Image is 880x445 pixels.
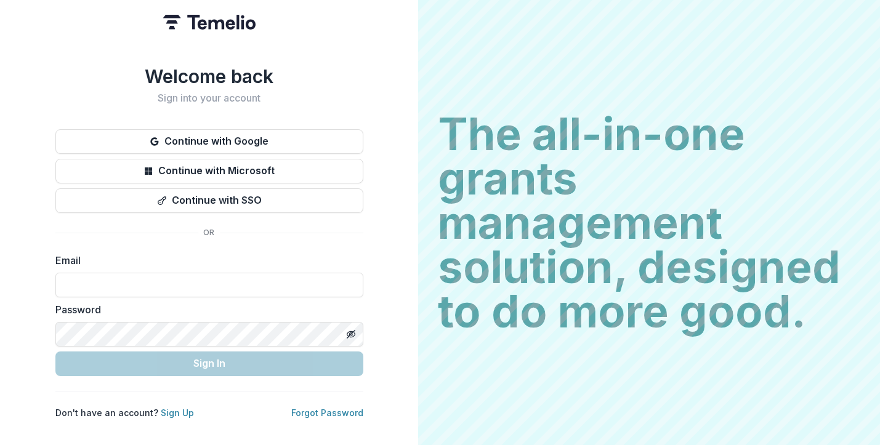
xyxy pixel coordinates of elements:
a: Sign Up [161,407,194,418]
button: Continue with Microsoft [55,159,363,183]
p: Don't have an account? [55,406,194,419]
button: Toggle password visibility [341,324,361,344]
button: Continue with Google [55,129,363,154]
img: Temelio [163,15,256,30]
button: Sign In [55,351,363,376]
label: Password [55,302,356,317]
h2: Sign into your account [55,92,363,104]
h1: Welcome back [55,65,363,87]
button: Continue with SSO [55,188,363,213]
label: Email [55,253,356,268]
a: Forgot Password [291,407,363,418]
